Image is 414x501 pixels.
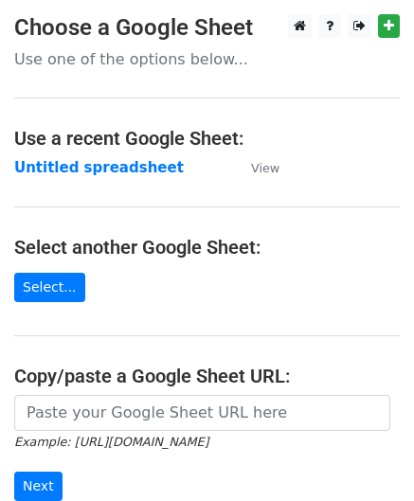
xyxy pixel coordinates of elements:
h4: Select another Google Sheet: [14,236,400,259]
h4: Copy/paste a Google Sheet URL: [14,365,400,387]
a: View [232,159,279,176]
input: Paste your Google Sheet URL here [14,395,390,431]
h3: Choose a Google Sheet [14,14,400,42]
a: Select... [14,273,85,302]
p: Use one of the options below... [14,49,400,69]
small: View [251,161,279,175]
small: Example: [URL][DOMAIN_NAME] [14,435,208,449]
input: Next [14,472,63,501]
h4: Use a recent Google Sheet: [14,127,400,150]
a: Untitled spreadsheet [14,159,184,176]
